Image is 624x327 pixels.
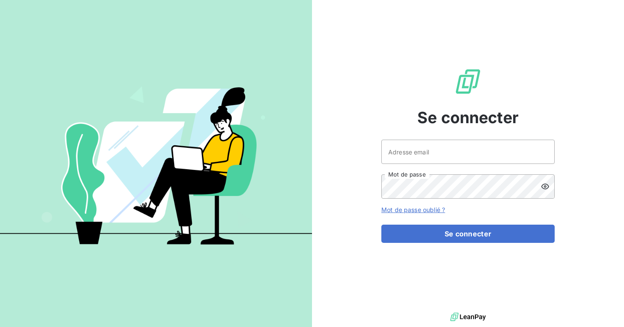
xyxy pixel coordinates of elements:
img: Logo LeanPay [454,68,482,95]
a: Mot de passe oublié ? [381,206,445,213]
button: Se connecter [381,225,555,243]
span: Se connecter [417,106,519,129]
input: placeholder [381,140,555,164]
img: logo [450,311,486,324]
